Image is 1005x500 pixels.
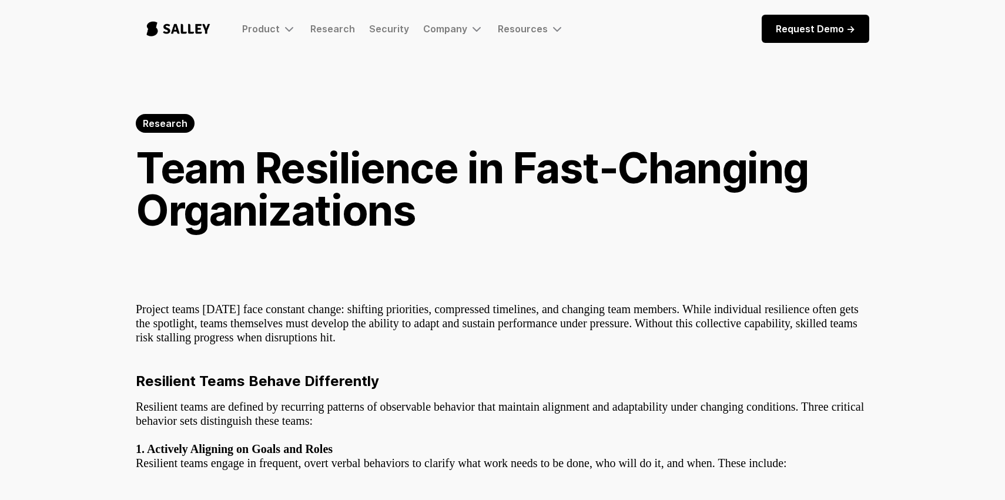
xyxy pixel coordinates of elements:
[143,116,187,130] div: Research
[136,114,195,133] a: Research
[423,23,467,35] div: Company
[423,22,484,36] div: Company
[242,23,280,35] div: Product
[498,22,564,36] div: Resources
[369,23,409,35] a: Security
[136,442,869,470] p: Resilient teams engage in frequent, overt verbal behaviors to clarify what work needs to be done,...
[136,302,869,344] p: Project teams [DATE] face constant change: shifting priorities, compressed timelines, and changin...
[136,400,869,428] p: Resilient teams are defined by recurring patterns of observable behavior that maintain alignment ...
[136,9,221,48] a: home
[136,442,333,455] strong: 1. Actively Aligning on Goals and Roles
[498,23,548,35] div: Resources
[762,15,869,43] a: Request Demo ->
[136,373,379,390] strong: Resilient Teams Behave Differently
[136,147,869,231] h1: Team Resilience in Fast‑Changing Organizations
[310,23,355,35] a: Research
[242,22,296,36] div: Product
